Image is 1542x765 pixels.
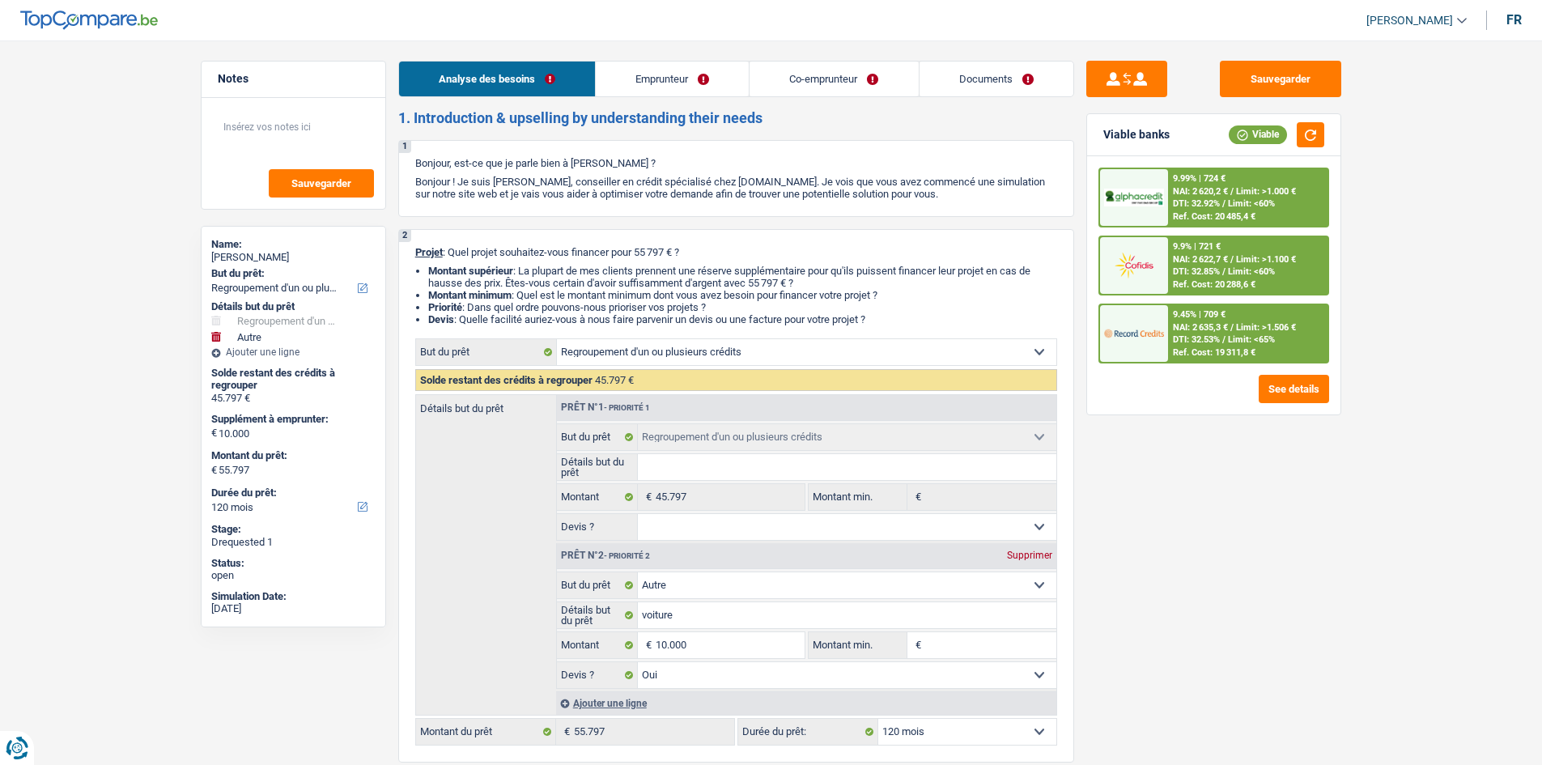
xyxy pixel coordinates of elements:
label: Détails but du prêt [557,454,639,480]
strong: Montant minimum [428,289,512,301]
label: Montant min. [809,484,907,510]
span: Devis [428,313,454,325]
div: fr [1506,12,1522,28]
div: Viable [1229,125,1287,143]
span: Limit: <60% [1228,266,1275,277]
span: / [1222,266,1226,277]
li: : Dans quel ordre pouvons-nous prioriser vos projets ? [428,301,1057,313]
span: / [1230,322,1234,333]
img: TopCompare Logo [20,11,158,30]
button: Sauvegarder [269,169,374,198]
span: / [1222,198,1226,209]
span: € [907,484,925,510]
strong: Montant supérieur [428,265,513,277]
h5: Notes [218,72,369,86]
div: [PERSON_NAME] [211,251,376,264]
div: Stage: [211,523,376,536]
a: Co-emprunteur [750,62,918,96]
p: : Quel projet souhaitez-vous financer pour 55 797 € ? [415,246,1057,258]
img: Cofidis [1104,250,1164,280]
img: Record Credits [1104,318,1164,348]
label: Détails but du prêt [557,602,639,628]
div: Prêt n°2 [557,550,654,561]
li: : Quelle facilité auriez-vous à nous faire parvenir un devis ou une facture pour votre projet ? [428,313,1057,325]
div: Solde restant des crédits à regrouper [211,367,376,392]
span: Sauvegarder [291,178,351,189]
label: But du prêt [416,339,557,365]
span: Projet [415,246,443,258]
div: Name: [211,238,376,251]
span: Limit: >1.100 € [1236,254,1296,265]
div: Ref. Cost: 19 311,8 € [1173,347,1255,358]
div: Prêt n°1 [557,402,654,413]
span: € [907,632,925,658]
label: But du prêt: [211,267,372,280]
label: But du prêt [557,572,639,598]
label: Montant du prêt [416,719,556,745]
div: 1 [399,141,411,153]
span: DTI: 32.53% [1173,334,1220,345]
div: Drequested 1 [211,536,376,549]
span: € [211,427,217,440]
a: Analyse des besoins [399,62,595,96]
span: Solde restant des crédits à regrouper [420,374,593,386]
a: Emprunteur [596,62,749,96]
div: Simulation Date: [211,590,376,603]
strong: Priorité [428,301,462,313]
div: 45.797 € [211,392,376,405]
span: Limit: <65% [1228,334,1275,345]
div: Ref. Cost: 20 485,4 € [1173,211,1255,222]
span: - Priorité 2 [604,551,650,560]
label: Montant du prêt: [211,449,372,462]
div: Viable banks [1103,128,1170,142]
p: Bonjour, est-ce que je parle bien à [PERSON_NAME] ? [415,157,1057,169]
span: € [211,464,217,477]
span: € [638,632,656,658]
span: € [556,719,574,745]
span: / [1222,334,1226,345]
label: Montant min. [809,632,907,658]
span: [PERSON_NAME] [1366,14,1453,28]
label: Supplément à emprunter: [211,413,372,426]
button: Sauvegarder [1220,61,1341,97]
div: Ajouter une ligne [211,346,376,358]
div: 9.45% | 709 € [1173,309,1226,320]
span: DTI: 32.92% [1173,198,1220,209]
span: / [1230,186,1234,197]
a: [PERSON_NAME] [1353,7,1467,34]
div: 2 [399,230,411,242]
div: Ajouter une ligne [556,691,1056,715]
div: Ref. Cost: 20 288,6 € [1173,279,1255,290]
label: Montant [557,484,639,510]
div: Détails but du prêt [211,300,376,313]
h2: 1. Introduction & upselling by understanding their needs [398,109,1074,127]
li: : Quel est le montant minimum dont vous avez besoin pour financer votre projet ? [428,289,1057,301]
span: NAI: 2 635,3 € [1173,322,1228,333]
label: Devis ? [557,514,639,540]
span: Limit: <60% [1228,198,1275,209]
div: open [211,569,376,582]
div: 9.9% | 721 € [1173,241,1221,252]
li: : La plupart de mes clients prennent une réserve supplémentaire pour qu'ils puissent financer leu... [428,265,1057,289]
span: - Priorité 1 [604,403,650,412]
label: Détails but du prêt [416,395,556,414]
img: AlphaCredit [1104,189,1164,207]
p: Bonjour ! Je suis [PERSON_NAME], conseiller en crédit spécialisé chez [DOMAIN_NAME]. Je vois que ... [415,176,1057,200]
label: Durée du prêt: [738,719,878,745]
span: Limit: >1.506 € [1236,322,1296,333]
button: See details [1259,375,1329,403]
label: Devis ? [557,662,639,688]
div: Supprimer [1003,550,1056,560]
span: Limit: >1.000 € [1236,186,1296,197]
label: Montant [557,632,639,658]
label: But du prêt [557,424,639,450]
span: NAI: 2 622,7 € [1173,254,1228,265]
div: Status: [211,557,376,570]
span: NAI: 2 620,2 € [1173,186,1228,197]
div: [DATE] [211,602,376,615]
a: Documents [920,62,1073,96]
span: € [638,484,656,510]
span: DTI: 32.85% [1173,266,1220,277]
div: 9.99% | 724 € [1173,173,1226,184]
label: Durée du prêt: [211,487,372,499]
